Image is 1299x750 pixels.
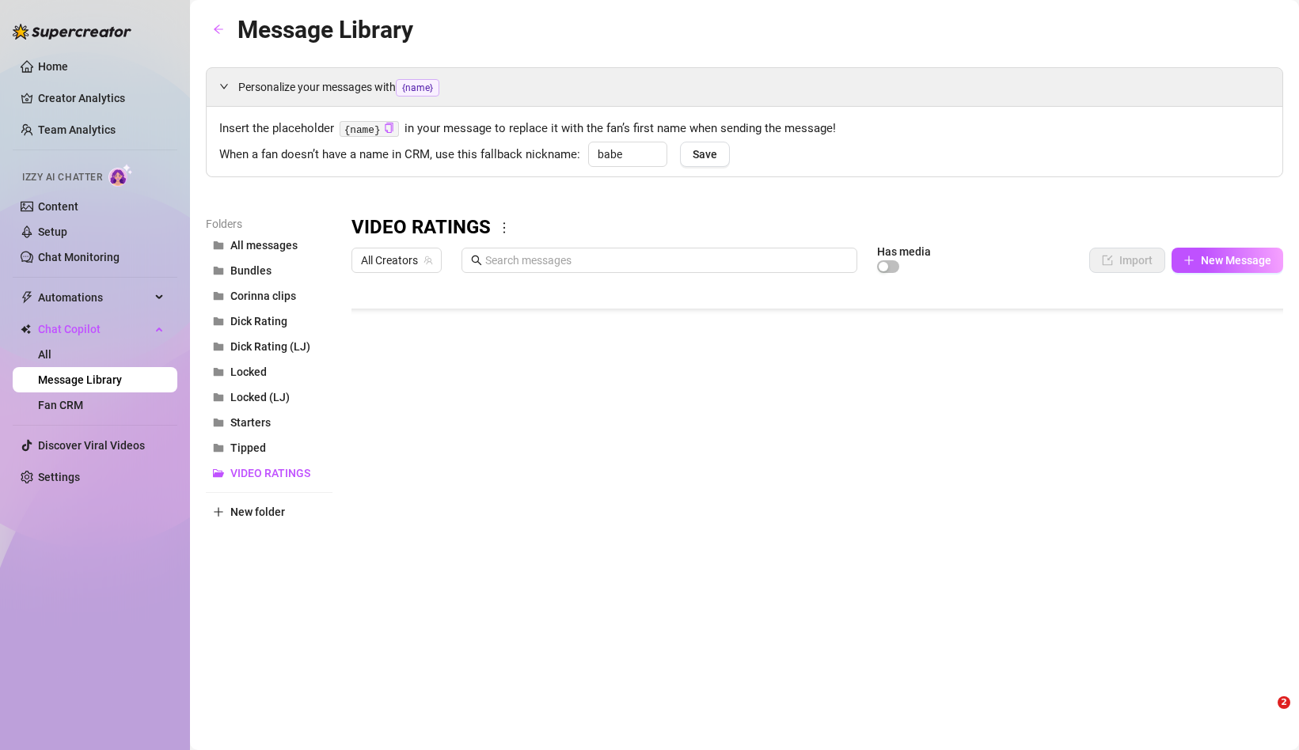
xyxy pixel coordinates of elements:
[1245,696,1283,734] iframe: Intercom live chat
[206,309,332,334] button: Dick Rating
[206,233,332,258] button: All messages
[213,341,224,352] span: folder
[21,324,31,335] img: Chat Copilot
[38,60,68,73] a: Home
[230,290,296,302] span: Corinna clips
[230,315,287,328] span: Dick Rating
[230,391,290,403] span: Locked (LJ)
[230,366,267,378] span: Locked
[213,290,224,301] span: folder
[13,24,131,40] img: logo-BBDzfeDw.svg
[1278,696,1290,709] span: 2
[693,148,717,161] span: Save
[1172,248,1283,273] button: New Message
[213,366,224,377] span: folder
[396,79,439,97] span: {name}
[213,265,224,276] span: folder
[38,200,78,213] a: Content
[230,467,310,479] span: VIDEO RATINGS
[219,146,580,165] span: When a fan doesn’t have a name in CRM, use this fallback nickname:
[351,215,491,241] h3: VIDEO RATINGS
[1183,255,1195,266] span: plus
[340,121,399,138] code: {name}
[38,316,150,342] span: Chat Copilot
[497,221,511,235] span: more
[38,85,165,111] a: Creator Analytics
[471,255,482,266] span: search
[207,68,1282,106] div: Personalize your messages with{name}
[237,11,413,48] article: Message Library
[1089,248,1165,273] button: Import
[485,252,848,269] input: Search messages
[238,78,1270,97] span: Personalize your messages with
[38,471,80,483] a: Settings
[21,291,33,304] span: thunderbolt
[38,251,120,263] a: Chat Monitoring
[213,392,224,403] span: folder
[38,348,51,361] a: All
[38,373,122,386] a: Message Library
[219,81,229,91] span: expanded
[206,460,332,486] button: VIDEO RATINGS
[22,170,102,185] span: Izzy AI Chatter
[213,506,224,517] span: plus
[108,164,133,187] img: AI Chatter
[230,239,298,252] span: All messages
[206,215,332,233] article: Folders
[206,499,332,525] button: New folder
[213,316,224,327] span: folder
[230,264,272,277] span: Bundles
[206,258,332,283] button: Bundles
[38,225,67,238] a: Setup
[206,410,332,435] button: Starters
[38,123,116,136] a: Team Analytics
[213,24,224,35] span: arrow-left
[206,384,332,410] button: Locked (LJ)
[206,359,332,384] button: Locked
[384,123,394,133] span: copy
[206,435,332,460] button: Tipped
[213,240,224,251] span: folder
[213,468,224,479] span: folder-open
[230,416,271,429] span: Starters
[230,340,310,353] span: Dick Rating (LJ)
[213,442,224,453] span: folder
[38,285,150,310] span: Automations
[424,256,433,265] span: team
[1201,254,1271,267] span: New Message
[384,123,394,134] button: Click to Copy
[206,283,332,309] button: Corinna clips
[213,417,224,428] span: folder
[206,334,332,359] button: Dick Rating (LJ)
[38,439,145,452] a: Discover Viral Videos
[877,247,931,256] article: Has media
[219,119,1270,138] span: Insert the placeholder in your message to replace it with the fan’s first name when sending the m...
[680,142,730,167] button: Save
[361,248,432,272] span: All Creators
[38,399,83,411] a: Fan CRM
[230,506,285,518] span: New folder
[230,441,266,454] span: Tipped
